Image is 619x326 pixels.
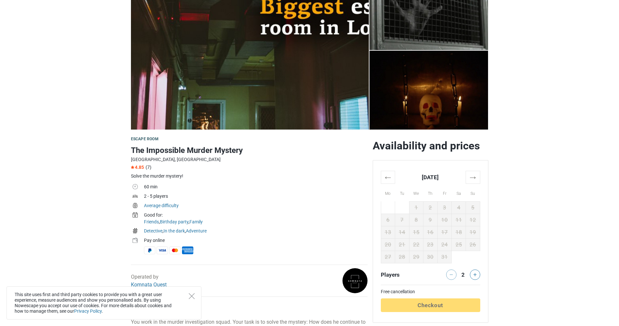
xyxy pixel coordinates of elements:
[144,246,155,254] span: PayPal
[144,227,368,236] td: , ,
[182,246,193,254] span: American Express
[395,251,409,263] td: 28
[459,270,467,279] div: 2
[144,219,159,224] a: Friends
[131,282,167,288] a: Komnata Quest
[381,251,395,263] td: 27
[381,226,395,238] td: 13
[423,214,438,226] td: 9
[466,183,480,201] th: Su
[144,211,368,227] td: , ,
[131,137,159,141] span: Escape room
[146,165,151,170] span: (7)
[131,173,368,180] div: Solve the murder mystery!
[74,308,102,314] a: Privacy Policy
[452,214,466,226] td: 11
[409,214,423,226] td: 8
[144,203,179,208] a: Average difficulty
[144,228,162,233] a: Detective
[144,237,368,244] div: Pay online
[452,201,466,214] td: 4
[466,171,480,183] th: →
[373,139,488,152] h2: Availability and prices
[452,183,466,201] th: Sa
[342,268,368,293] img: e46de7e1bcaaced9l.png
[381,183,395,201] th: Mo
[423,226,438,238] td: 16
[378,270,431,280] div: Players
[452,238,466,251] td: 25
[6,286,201,320] div: This site uses first and third party cookies to provide you with a great user experience, measure...
[144,192,368,202] td: 2 - 5 players
[369,51,488,130] img: The Impossible Murder Mystery photo 5
[131,156,368,163] div: [GEOGRAPHIC_DATA], [GEOGRAPHIC_DATA]
[409,238,423,251] td: 22
[423,201,438,214] td: 2
[452,226,466,238] td: 18
[437,251,452,263] td: 31
[466,226,480,238] td: 19
[381,171,395,183] th: ←
[437,214,452,226] td: 10
[437,183,452,201] th: Fr
[381,214,395,226] td: 6
[409,183,423,201] th: We
[466,214,480,226] td: 12
[131,165,144,170] span: 4.85
[466,238,480,251] td: 26
[395,226,409,238] td: 14
[395,183,409,201] th: Tu
[369,51,488,130] a: The Impossible Murder Mystery photo 4
[437,226,452,238] td: 17
[169,246,181,254] span: MasterCard
[144,212,368,219] div: Good for:
[160,219,188,224] a: Birthday party
[144,183,368,192] td: 60 min
[437,201,452,214] td: 3
[131,144,368,156] h1: The Impossible Murder Mystery
[466,201,480,214] td: 5
[157,246,168,254] span: Visa
[163,228,185,233] a: In the dark
[423,183,438,201] th: Th
[131,166,134,169] img: Star
[395,171,466,183] th: [DATE]
[189,293,195,299] button: Close
[409,251,423,263] td: 29
[409,226,423,238] td: 15
[409,201,423,214] td: 1
[381,288,480,295] td: Free cancellation
[186,228,207,233] a: Adventure
[395,238,409,251] td: 21
[189,219,203,224] a: Family
[395,214,409,226] td: 7
[423,238,438,251] td: 23
[423,251,438,263] td: 30
[131,305,368,312] h4: Description
[131,273,167,289] div: Operated by
[437,238,452,251] td: 24
[381,238,395,251] td: 20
